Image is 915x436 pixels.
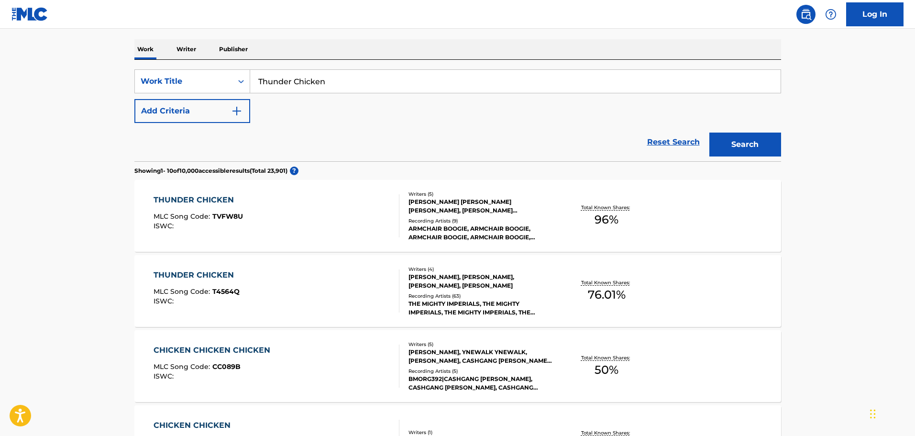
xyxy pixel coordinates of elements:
[408,190,553,198] div: Writers ( 5 )
[154,269,240,281] div: THUNDER CHICKEN
[408,341,553,348] div: Writers ( 5 )
[11,7,48,21] img: MLC Logo
[154,287,212,296] span: MLC Song Code :
[154,222,176,230] span: ISWC :
[154,362,212,371] span: MLC Song Code :
[408,429,553,436] div: Writers ( 1 )
[642,132,705,153] a: Reset Search
[796,5,816,24] a: Public Search
[154,345,275,356] div: CHICKEN CHICKEN CHICKEN
[134,167,287,175] p: Showing 1 - 10 of 10,000 accessible results (Total 23,901 )
[154,297,176,305] span: ISWC :
[588,286,626,303] span: 76.01 %
[134,39,156,59] p: Work
[216,39,251,59] p: Publisher
[134,180,781,252] a: THUNDER CHICKENMLC Song Code:TVFW8UISWC:Writers (5)[PERSON_NAME] [PERSON_NAME] [PERSON_NAME], [PE...
[408,266,553,273] div: Writers ( 4 )
[141,76,227,87] div: Work Title
[408,300,553,317] div: THE MIGHTY IMPERIALS, THE MIGHTY IMPERIALS, THE MIGHTY IMPERIALS, THE MIGHTY IMPERIALS, THE MIGHT...
[581,204,632,211] p: Total Known Shares:
[709,133,781,157] button: Search
[821,5,840,24] div: Help
[212,287,240,296] span: T4564Q
[154,372,176,380] span: ISWC :
[581,354,632,361] p: Total Known Shares:
[154,420,239,431] div: CHICKEN CHICKEN
[290,167,298,175] span: ?
[870,400,876,428] div: Drag
[408,273,553,290] div: [PERSON_NAME], [PERSON_NAME], [PERSON_NAME], [PERSON_NAME]
[134,69,781,161] form: Search Form
[212,212,243,221] span: TVFW8U
[581,279,632,286] p: Total Known Shares:
[134,330,781,402] a: CHICKEN CHICKEN CHICKENMLC Song Code:CC089BISWC:Writers (5)[PERSON_NAME], YNEWALK YNEWALK, [PERSO...
[595,361,618,379] span: 50 %
[825,9,837,20] img: help
[408,217,553,224] div: Recording Artists ( 9 )
[800,9,812,20] img: search
[408,348,553,365] div: [PERSON_NAME], YNEWALK YNEWALK, [PERSON_NAME], CASHGANG [PERSON_NAME], BMORG392 BMORG392
[212,362,241,371] span: CC089B
[231,105,243,117] img: 9d2ae6d4665cec9f34b9.svg
[846,2,904,26] a: Log In
[408,292,553,300] div: Recording Artists ( 63 )
[867,390,915,436] iframe: Chat Widget
[154,212,212,221] span: MLC Song Code :
[408,224,553,242] div: ARMCHAIR BOOGIE, ARMCHAIR BOOGIE, ARMCHAIR BOOGIE, ARMCHAIR BOOGIE, ARMCHAIR BOOGIE
[408,375,553,392] div: BMORG392|CASHGANG [PERSON_NAME], CASHGANG [PERSON_NAME], CASHGANG [PERSON_NAME],BMORG392,YNEWALK,...
[134,99,250,123] button: Add Criteria
[174,39,199,59] p: Writer
[595,211,618,228] span: 96 %
[408,198,553,215] div: [PERSON_NAME] [PERSON_NAME] [PERSON_NAME], [PERSON_NAME] [PERSON_NAME] [PERSON_NAME], [PERSON_NAME]
[134,255,781,327] a: THUNDER CHICKENMLC Song Code:T4564QISWC:Writers (4)[PERSON_NAME], [PERSON_NAME], [PERSON_NAME], [...
[408,368,553,375] div: Recording Artists ( 5 )
[154,194,243,206] div: THUNDER CHICKEN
